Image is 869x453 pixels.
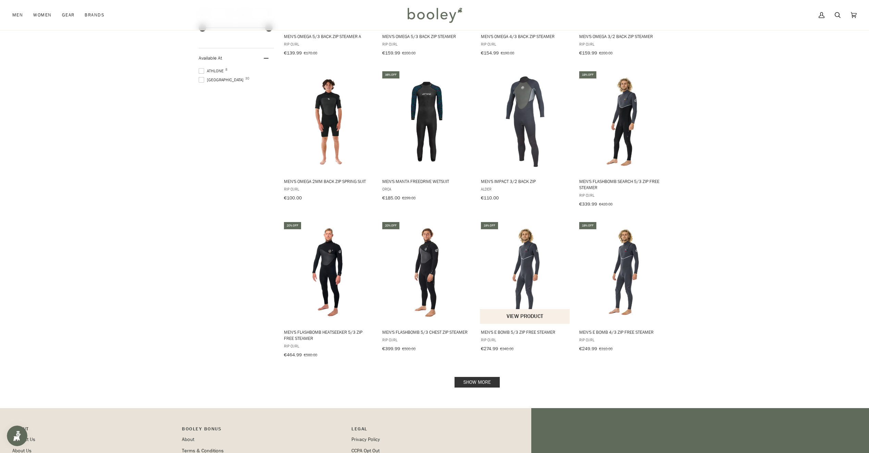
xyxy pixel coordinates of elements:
div: 38% off [382,71,399,78]
div: Pagination [284,379,671,385]
a: Men's E Bomb 5/3 Zip Free Steamer [480,221,571,354]
button: View product [480,309,570,324]
span: Rip Curl [284,186,373,192]
a: About [182,436,194,443]
span: Rip Curl [284,41,373,47]
img: Men's Impact 3/2 Black / Deep Grey - Booley Galway [480,76,571,167]
span: 30 [245,77,249,80]
span: €100.00 [284,195,302,201]
span: €110.00 [481,195,499,201]
span: Rip Curl [481,337,570,343]
span: Rip Curl [579,41,668,47]
span: Men's Manta Freedrive Wetsuit [382,178,471,184]
span: €340.00 [500,346,513,352]
span: €200.00 [402,50,415,56]
span: €399.99 [382,345,400,352]
span: €339.99 [579,201,597,207]
p: Pipeline_Footer Sub [351,425,514,436]
span: €170.00 [304,50,317,56]
a: Men's E Bomb 4/3 Zip Free Steamer [578,221,669,354]
span: Rip Curl [579,192,668,198]
span: €274.99 [481,345,498,352]
img: Orca Men's Manta Freedrive Wetsuit - Booley Galway [381,76,472,167]
span: €500.00 [402,346,415,352]
span: €200.00 [599,50,612,56]
span: €310.00 [599,346,612,352]
span: €249.99 [579,345,597,352]
span: €139.99 [284,50,302,56]
span: Alder [481,186,570,192]
a: Show more [455,377,500,388]
img: Rip Curl Men's E Bomb 4/3GB Zip Free Steamer Charcoal - Booley Galway [578,227,669,318]
span: Gear [62,12,75,19]
span: 8 [225,68,227,71]
p: Booley Bonus [182,425,345,436]
img: Rip Curl Men's FlashBomb Search 5/3 Zip Free Steamer Charcoal - Booley Galway [578,76,669,167]
span: Men's Omega 2mm Back Zip Spring Suit [284,178,373,184]
span: Men's FlashBomb Search 5/3 Zip Free Steamer [579,178,668,191]
div: 20% off [284,222,301,229]
span: Athlone [199,68,226,74]
span: Women [33,12,51,19]
img: Rip Curl Men's Flashbomb 5/3 Chest Zip Steamer Black - Booley Galway [381,227,472,318]
img: Booley [405,5,464,25]
span: €299.00 [402,195,415,201]
span: Men's FlashBomb 5/3 Chest Zip Steamer [382,329,471,335]
a: Men's FlashBomb HeatSeeker 5/3 Zip Free Steamer [283,221,374,360]
a: Men's FlashBomb Search 5/3 Zip Free Steamer [578,70,669,209]
span: €420.00 [599,201,612,207]
a: Men's Omega 2mm Back Zip Spring Suit [283,70,374,203]
span: Rip Curl [481,41,570,47]
span: Men's FlashBomb HeatSeeker 5/3 Zip Free Steamer [284,329,373,341]
span: Men's Omega 4/3 Back Zip Steamer [481,33,570,39]
a: Men's FlashBomb 5/3 Chest Zip Steamer [381,221,472,354]
div: 20% off [382,222,399,229]
img: Rip Curl Men's FlashBomb HeatSeeker 5/3 Zip Free Steamer Black - Booley Galway [283,227,374,318]
span: €464.99 [284,352,302,358]
span: Rip Curl [382,337,471,343]
span: €580.00 [304,352,317,358]
span: Men [12,12,23,19]
span: Men's Impact 3/2 Back Zip [481,178,570,184]
span: Men's Omega 5/3 Back Zip Steamer [382,33,471,39]
span: Orca [382,186,471,192]
div: 19% off [481,222,498,229]
span: Men's Omega 5/3 Back Zip Steamer A [284,33,373,39]
img: Rip Curl Men's Omega 2mm Back Zip Spring Suit Black - Booley Galway [283,76,374,167]
p: Pipeline_Footer Main [12,425,175,436]
span: Rip Curl [579,337,668,343]
span: Men's Omega 3/2 Back Zip Steamer [579,33,668,39]
span: Rip Curl [284,343,373,349]
img: Rip Curl Men's E Bomb 5/3 Zip Free Steamer Charcoal - Booley Galway [480,227,571,318]
a: Men's Impact 3/2 Back Zip [480,70,571,203]
span: Brands [85,12,104,19]
span: €154.99 [481,50,499,56]
a: Men's Manta Freedrive Wetsuit [381,70,472,203]
span: €159.99 [382,50,400,56]
span: €185.00 [382,195,400,201]
span: [GEOGRAPHIC_DATA] [199,77,246,83]
span: Men's E Bomb 5/3 Zip Free Steamer [481,329,570,335]
div: 19% off [579,71,596,78]
span: Rip Curl [382,41,471,47]
div: 19% off [579,222,596,229]
a: Privacy Policy [351,436,380,443]
span: €190.00 [501,50,514,56]
span: €159.99 [579,50,597,56]
span: Men's E Bomb 4/3 Zip Free Steamer [579,329,668,335]
span: Available At [199,55,222,61]
iframe: Button to open loyalty program pop-up [7,426,27,446]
